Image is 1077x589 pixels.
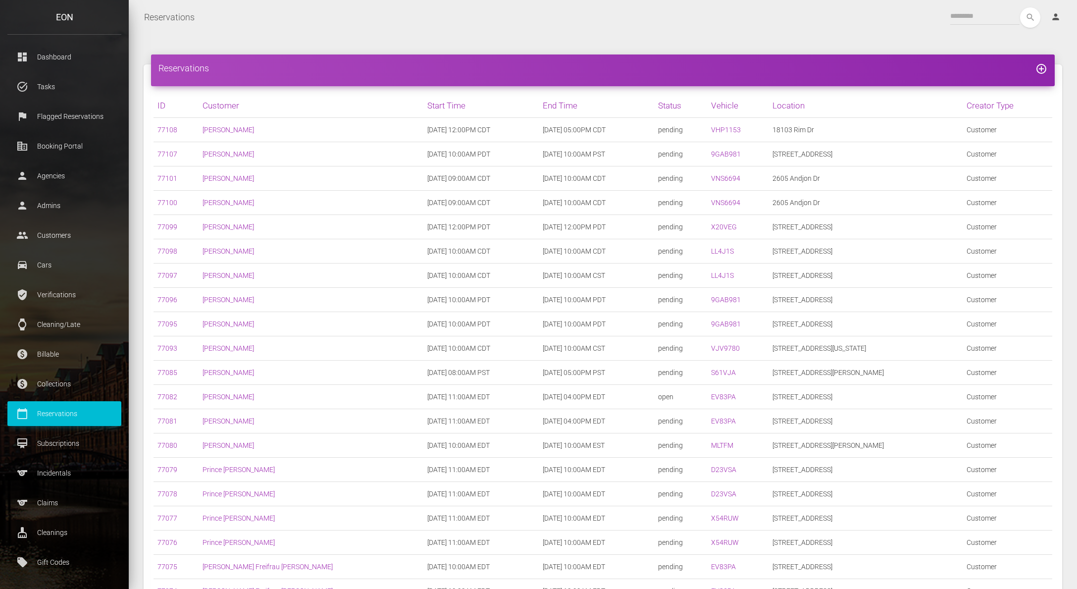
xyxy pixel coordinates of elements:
td: [STREET_ADDRESS] [769,409,963,433]
td: [DATE] 11:00AM EDT [423,531,539,555]
p: Gift Codes [15,555,114,570]
td: [DATE] 10:00AM EDT [423,555,539,579]
td: pending [654,336,707,361]
a: VNS6694 [711,174,740,182]
td: Customer [963,409,1052,433]
td: [DATE] 04:00PM EDT [539,409,654,433]
a: LL4J1S [711,247,734,255]
td: [DATE] 10:00AM CDT [423,239,539,264]
td: [DATE] 10:00AM CDT [539,239,654,264]
a: LL4J1S [711,271,734,279]
td: [DATE] 10:00AM CST [539,336,654,361]
p: Admins [15,198,114,213]
a: verified_user Verifications [7,282,121,307]
td: [DATE] 11:00AM EDT [423,409,539,433]
p: Verifications [15,287,114,302]
p: Agencies [15,168,114,183]
a: [PERSON_NAME] [203,320,254,328]
p: Subscriptions [15,436,114,451]
a: MLTFM [711,441,733,449]
a: [PERSON_NAME] Freifrau [PERSON_NAME] [203,563,333,571]
a: 77096 [157,296,177,304]
a: X54RUW [711,538,739,546]
a: 77081 [157,417,177,425]
td: [STREET_ADDRESS] [769,312,963,336]
td: Customer [963,361,1052,385]
td: pending [654,312,707,336]
td: open [654,385,707,409]
a: 77099 [157,223,177,231]
td: [STREET_ADDRESS] [769,239,963,264]
a: 77085 [157,369,177,376]
a: D23VSA [711,466,736,474]
td: pending [654,531,707,555]
a: flag Flagged Reservations [7,104,121,129]
td: pending [654,409,707,433]
td: pending [654,191,707,215]
td: [DATE] 09:00AM CDT [423,166,539,191]
p: Collections [15,376,114,391]
a: Prince [PERSON_NAME] [203,466,275,474]
p: Customers [15,228,114,243]
a: 77075 [157,563,177,571]
i: search [1020,7,1040,28]
td: Customer [963,239,1052,264]
td: Customer [963,264,1052,288]
td: [STREET_ADDRESS] [769,506,963,531]
td: [STREET_ADDRESS][PERSON_NAME] [769,433,963,458]
a: [PERSON_NAME] [203,126,254,134]
td: pending [654,482,707,506]
td: [STREET_ADDRESS] [769,215,963,239]
a: [PERSON_NAME] [203,417,254,425]
td: [DATE] 12:00PM PDT [539,215,654,239]
td: [DATE] 10:00AM EDT [539,482,654,506]
a: X20VEG [711,223,737,231]
a: EV83PA [711,563,736,571]
th: End Time [539,94,654,118]
a: 77097 [157,271,177,279]
a: 77080 [157,441,177,449]
a: 77107 [157,150,177,158]
a: Reservations [144,5,195,30]
h4: Reservations [158,62,1047,74]
td: [DATE] 08:00AM PST [423,361,539,385]
td: [DATE] 10:00AM EDT [539,506,654,531]
a: [PERSON_NAME] [203,271,254,279]
a: 77079 [157,466,177,474]
td: pending [654,458,707,482]
td: Customer [963,385,1052,409]
td: pending [654,166,707,191]
th: Vehicle [707,94,769,118]
p: Cars [15,258,114,272]
a: 77093 [157,344,177,352]
a: dashboard Dashboard [7,45,121,69]
td: [DATE] 10:00AM CDT [423,264,539,288]
th: ID [154,94,199,118]
td: Customer [963,288,1052,312]
td: [DATE] 11:00AM EDT [423,482,539,506]
td: 2605 Andjon Dr [769,166,963,191]
i: person [1051,12,1061,22]
a: S61VJA [711,369,736,376]
a: 77077 [157,514,177,522]
td: pending [654,118,707,142]
td: [DATE] 11:00AM EDT [423,506,539,531]
a: D23VSA [711,490,736,498]
td: 18103 Rim Dr [769,118,963,142]
a: [PERSON_NAME] [203,223,254,231]
p: Incidentals [15,466,114,481]
td: pending [654,264,707,288]
td: Customer [963,118,1052,142]
p: Claims [15,495,114,510]
td: Customer [963,336,1052,361]
td: [DATE] 10:00AM EDT [423,433,539,458]
td: [DATE] 04:00PM EDT [539,385,654,409]
td: [DATE] 10:00AM PDT [539,312,654,336]
a: VNS6694 [711,199,740,207]
td: [DATE] 11:00AM EDT [423,458,539,482]
td: [STREET_ADDRESS][PERSON_NAME] [769,361,963,385]
td: Customer [963,312,1052,336]
p: Cleaning/Late [15,317,114,332]
td: [DATE] 10:00AM EDT [539,458,654,482]
a: calendar_today Reservations [7,401,121,426]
